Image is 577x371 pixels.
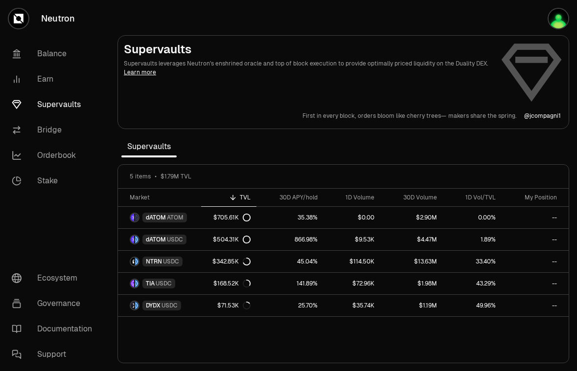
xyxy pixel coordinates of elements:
a: $1.19M [380,295,442,316]
a: $2.90M [380,207,442,228]
a: NTRN LogoUSDC LogoNTRNUSDC [118,251,201,272]
img: dATOM Logo [131,236,134,243]
a: $342.85K [201,251,256,272]
div: TVL [207,194,251,201]
span: USDC [167,236,183,243]
a: 866.98% [256,229,323,250]
a: -- [502,273,569,294]
a: Earn [4,66,106,92]
a: $504.31K [201,229,256,250]
a: 43.29% [443,273,502,294]
a: First in every block,orders bloom like cherry trees—makers share the spring. [302,112,516,120]
a: Balance [4,41,106,66]
a: 141.89% [256,273,323,294]
span: dATOM [146,214,166,221]
a: -- [502,229,569,250]
div: 30D Volume [386,194,437,201]
a: -- [502,207,569,228]
p: Supervaults leverages Neutron's enshrined oracle and top of block execution to provide optimally ... [124,59,492,77]
span: NTRN [146,258,162,265]
p: orders bloom like cherry trees— [358,112,446,120]
a: $71.53K [201,295,256,316]
div: 1D Volume [329,194,374,201]
a: Learn more [124,68,156,76]
a: @jcompagni1 [524,112,561,120]
img: USDC Logo [135,280,138,287]
h2: Supervaults [124,42,492,57]
a: $1.98M [380,273,442,294]
img: DYDX Logo [131,302,134,309]
a: Bridge [4,117,106,143]
a: Documentation [4,316,106,342]
span: USDC [162,302,178,309]
a: dATOM LogoATOM LogodATOMATOM [118,207,201,228]
a: 1.89% [443,229,502,250]
div: $705.61K [213,214,251,221]
img: Lethang137 [549,9,568,28]
p: makers share the spring. [448,112,516,120]
img: USDC Logo [135,258,138,265]
div: $504.31K [213,236,251,243]
a: TIA LogoUSDC LogoTIAUSDC [118,273,201,294]
a: 35.38% [256,207,323,228]
a: 33.40% [443,251,502,272]
a: Ecosystem [4,265,106,291]
p: @ jcompagni1 [524,112,561,120]
a: $4.47M [380,229,442,250]
a: Stake [4,168,106,194]
div: 1D Vol/TVL [449,194,496,201]
div: My Position [508,194,557,201]
span: USDC [156,280,172,287]
img: NTRN Logo [131,258,134,265]
a: $35.74K [323,295,380,316]
img: ATOM Logo [135,214,138,221]
img: TIA Logo [131,280,134,287]
a: $168.52K [201,273,256,294]
a: $9.53K [323,229,380,250]
div: $168.52K [213,280,251,287]
span: dATOM [146,236,166,243]
p: First in every block, [302,112,356,120]
div: $342.85K [212,258,251,265]
span: ATOM [167,214,184,221]
span: $1.79M TVL [161,173,191,180]
a: $0.00 [323,207,380,228]
div: Market [130,194,195,201]
img: USDC Logo [135,302,138,309]
span: 5 items [130,173,151,180]
span: USDC [163,258,179,265]
a: dATOM LogoUSDC LogodATOMUSDC [118,229,201,250]
span: TIA [146,280,155,287]
a: -- [502,251,569,272]
a: $705.61K [201,207,256,228]
a: 49.96% [443,295,502,316]
a: Supervaults [4,92,106,117]
a: 25.70% [256,295,323,316]
a: -- [502,295,569,316]
a: Orderbook [4,143,106,168]
img: dATOM Logo [131,214,134,221]
a: DYDX LogoUSDC LogoDYDXUSDC [118,295,201,316]
img: USDC Logo [135,236,138,243]
a: 45.04% [256,251,323,272]
a: Governance [4,291,106,316]
span: DYDX [146,302,161,309]
a: Support [4,342,106,367]
span: Supervaults [121,137,177,156]
a: $72.96K [323,273,380,294]
a: $13.63M [380,251,442,272]
div: $71.53K [217,302,251,309]
a: 0.00% [443,207,502,228]
a: $114.50K [323,251,380,272]
div: 30D APY/hold [262,194,318,201]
